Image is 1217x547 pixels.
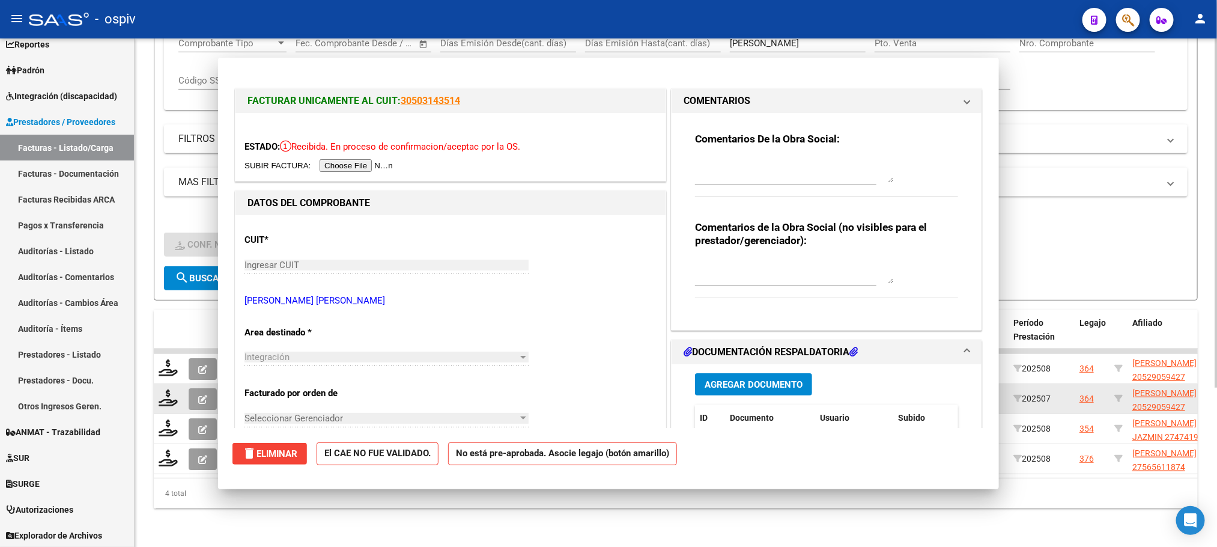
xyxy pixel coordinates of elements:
span: Recibida. En proceso de confirmacion/aceptac por la OS. [280,141,520,152]
datatable-header-cell: Usuario [815,405,893,431]
button: Open calendar [417,37,431,51]
span: Autorizaciones [6,503,73,516]
span: Conf. no pedidas [175,239,266,250]
span: Buscar Comprobante [175,273,294,284]
span: Reportes [6,38,49,51]
datatable-header-cell: ID [695,405,725,431]
div: 354 [1079,422,1094,436]
div: 376 [1079,452,1094,466]
span: ANMAT - Trazabilidad [6,426,100,439]
h1: COMENTARIOS [684,94,750,108]
span: ESTADO: [244,141,280,152]
mat-icon: menu [10,11,24,26]
span: Explorador de Archivos [6,529,102,542]
datatable-header-cell: Subido [893,405,953,431]
p: CUIT [244,233,368,247]
span: Agregar Documento [705,379,803,390]
input: Fecha inicio [296,38,344,49]
span: Afiliado [1132,318,1162,328]
strong: Comentarios de la Obra Social (no visibles para el prestador/gerenciador): [695,221,927,246]
span: FACTURAR UNICAMENTE AL CUIT: [247,95,401,106]
a: 30503143514 [401,95,460,106]
mat-expansion-panel-header: DOCUMENTACIÓN RESPALDATORIA [672,340,982,364]
div: 364 [1079,392,1094,406]
strong: No está pre-aprobada. Asocie legajo (botón amarillo) [448,442,677,466]
span: 202508 [1013,424,1051,433]
span: SURGE [6,477,40,490]
strong: El CAE NO FUE VALIDADO. [317,442,439,466]
mat-icon: delete [242,446,256,460]
mat-expansion-panel-header: COMENTARIOS [672,89,982,113]
span: Prestadores / Proveedores [6,115,115,129]
button: Eliminar [232,443,307,465]
span: Documento [730,413,774,423]
strong: DATOS DEL COMPROBANTE [247,197,370,209]
span: [PERSON_NAME] 20529059427 [1132,388,1197,412]
span: SUR [6,451,29,465]
mat-icon: search [175,270,189,285]
mat-panel-title: FILTROS DE INTEGRACION [178,132,1159,145]
p: Area destinado * [244,326,368,340]
span: [PERSON_NAME] 20529059427 [1132,358,1197,382]
span: Comprobante Tipo [178,38,276,49]
div: COMENTARIOS [672,113,982,331]
datatable-header-cell: Período Prestación [1009,310,1075,363]
p: [PERSON_NAME] [PERSON_NAME] [244,294,657,308]
span: Integración [244,352,290,362]
span: 202508 [1013,364,1051,373]
span: 202507 [1013,394,1051,403]
span: - ospiv [95,6,136,32]
input: Fecha fin [355,38,413,49]
p: Facturado por orden de [244,387,368,400]
span: Padrón [6,64,44,77]
span: Integración (discapacidad) [6,90,117,103]
div: Open Intercom Messenger [1176,506,1205,535]
h1: DOCUMENTACIÓN RESPALDATORIA [684,345,858,359]
strong: Comentarios De la Obra Social: [695,133,840,145]
span: Período Prestación [1013,318,1055,341]
span: Eliminar [242,448,297,459]
div: 4 total [154,478,1198,509]
datatable-header-cell: Legajo [1075,310,1109,363]
span: Seleccionar Gerenciador [244,413,518,424]
button: Agregar Documento [695,373,812,396]
datatable-header-cell: Documento [725,405,815,431]
div: 364 [1079,362,1094,376]
span: ID [700,413,708,423]
span: 202508 [1013,454,1051,463]
span: Subido [898,413,925,423]
span: [PERSON_NAME] 27565611874 [1132,448,1197,472]
mat-panel-title: MAS FILTROS [178,176,1159,189]
h4: - filtros rápidos Integración - [164,210,1188,223]
span: Usuario [820,413,849,423]
mat-icon: person [1193,11,1207,26]
span: Legajo [1079,318,1106,328]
